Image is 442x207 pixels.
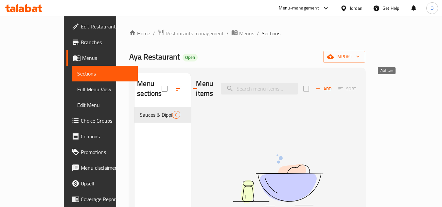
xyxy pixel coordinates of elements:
[66,50,138,66] a: Menus
[66,160,138,176] a: Menu disclaimer
[158,82,171,95] span: Select all sections
[183,55,198,60] span: Open
[72,97,138,113] a: Edit Menu
[82,54,133,62] span: Menus
[129,29,365,38] nav: breadcrumb
[66,34,138,50] a: Branches
[129,29,150,37] a: Home
[81,117,133,125] span: Choice Groups
[257,29,259,37] li: /
[72,66,138,81] a: Sections
[172,112,180,118] span: 0
[350,5,362,12] div: Jordan
[134,107,191,123] div: Sauces & Dipping0
[323,51,365,63] button: import
[66,19,138,34] a: Edit Restaurant
[81,180,133,187] span: Upsell
[334,84,361,94] span: Select section first
[187,81,203,96] button: Add section
[239,29,254,37] span: Menus
[221,83,298,95] input: search
[262,29,280,37] span: Sections
[158,29,224,38] a: Restaurants management
[231,29,254,38] a: Menus
[313,84,334,94] button: Add
[279,4,319,12] div: Menu-management
[66,144,138,160] a: Promotions
[431,5,433,12] span: O
[166,29,224,37] span: Restaurants management
[81,148,133,156] span: Promotions
[81,38,133,46] span: Branches
[81,132,133,140] span: Coupons
[77,101,133,109] span: Edit Menu
[77,70,133,78] span: Sections
[134,104,191,125] nav: Menu sections
[72,81,138,97] a: Full Menu View
[81,23,133,30] span: Edit Restaurant
[172,111,180,119] div: items
[196,79,213,98] h2: Menu items
[81,164,133,172] span: Menu disclaimer
[66,129,138,144] a: Coupons
[81,195,133,203] span: Coverage Report
[137,79,162,98] h2: Menu sections
[183,54,198,61] div: Open
[153,29,155,37] li: /
[171,81,187,96] span: Sort sections
[129,49,180,64] span: Aya Restaurant
[226,29,229,37] li: /
[77,85,133,93] span: Full Menu View
[315,85,332,93] span: Add
[66,176,138,191] a: Upsell
[66,191,138,207] a: Coverage Report
[66,113,138,129] a: Choice Groups
[140,111,172,119] span: Sauces & Dipping
[328,53,360,61] span: import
